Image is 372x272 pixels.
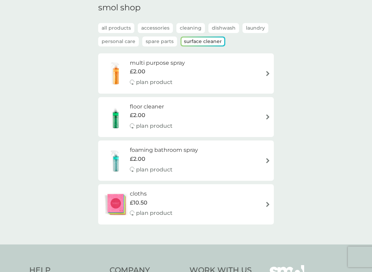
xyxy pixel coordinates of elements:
[130,155,145,164] span: £2.00
[102,105,130,129] img: floor cleaner
[265,114,270,119] img: arrow right
[136,209,173,218] p: plan product
[208,23,239,33] button: Dishwash
[136,78,173,87] p: plan product
[102,61,130,85] img: multi purpose spray
[130,102,173,111] h6: floor cleaner
[136,165,173,174] p: plan product
[242,23,268,33] button: Laundry
[142,36,177,46] button: Spare Parts
[130,189,173,198] h6: cloths
[176,23,205,33] button: Cleaning
[138,23,173,33] button: Accessories
[265,202,270,207] img: arrow right
[98,36,139,46] button: Personal Care
[265,71,270,76] img: arrow right
[265,158,270,163] img: arrow right
[130,111,145,120] span: £2.00
[130,146,198,155] h6: foaming bathroom spray
[98,3,274,13] h1: smol shop
[130,67,145,76] span: £2.00
[102,192,130,217] img: cloths
[102,149,130,173] img: foaming bathroom spray
[182,38,224,45] button: Surface Cleaner
[130,198,147,207] span: £10.50
[130,59,185,67] h6: multi purpose spray
[136,122,173,130] p: plan product
[98,23,134,33] button: all products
